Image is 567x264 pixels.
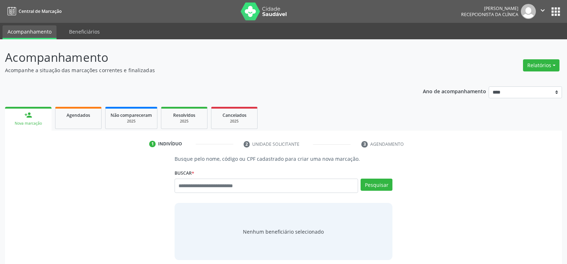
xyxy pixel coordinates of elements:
[149,141,156,147] div: 1
[536,4,549,19] button: 
[423,86,486,95] p: Ano de acompanhamento
[10,121,47,126] div: Nova marcação
[111,112,152,118] span: Não compareceram
[216,119,252,124] div: 2025
[158,141,182,147] div: Indivíduo
[523,59,559,71] button: Relatórios
[5,49,395,66] p: Acompanhamento
[461,11,518,18] span: Recepcionista da clínica
[521,4,536,19] img: img
[5,66,395,74] p: Acompanhe a situação das marcações correntes e finalizadas
[361,179,392,191] button: Pesquisar
[461,5,518,11] div: [PERSON_NAME]
[175,168,194,179] label: Buscar
[243,228,324,235] span: Nenhum beneficiário selecionado
[111,119,152,124] div: 2025
[19,8,62,14] span: Central de Marcação
[67,112,90,118] span: Agendados
[223,112,246,118] span: Cancelados
[3,25,57,39] a: Acompanhamento
[173,112,195,118] span: Resolvidos
[24,111,32,119] div: person_add
[175,155,392,163] p: Busque pelo nome, código ou CPF cadastrado para criar uma nova marcação.
[166,119,202,124] div: 2025
[64,25,105,38] a: Beneficiários
[539,6,547,14] i: 
[5,5,62,17] a: Central de Marcação
[549,5,562,18] button: apps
